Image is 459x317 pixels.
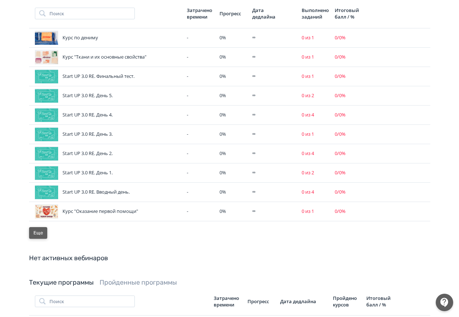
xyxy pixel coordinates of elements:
[252,34,296,41] div: ∞
[187,54,214,61] div: -
[35,204,181,219] div: Курс "Оказание первой помощи"
[35,50,181,64] div: Курс "Ткани и их основные свойства"
[100,278,177,286] a: Пройденные программы
[220,92,226,99] span: 0 %
[35,31,181,45] div: Курс по дениму
[220,10,246,17] div: Прогресс
[187,34,214,41] div: -
[252,189,296,196] div: ∞
[220,189,226,195] span: 0 %
[187,189,214,196] div: -
[35,185,181,199] div: Start UP 3.0 RE. Вводный день.
[35,146,181,161] div: Start UP 3.0 RE. День 2.
[252,111,296,119] div: ∞
[302,169,314,176] span: 0 из 2
[187,150,214,157] div: -
[335,34,346,41] span: 0 / 0 %
[335,111,346,118] span: 0 / 0 %
[252,150,296,157] div: ∞
[35,127,181,142] div: Start UP 3.0 RE. День 3.
[252,169,296,177] div: ∞
[35,166,181,180] div: Start UP 3.0 RE. День 1.
[252,131,296,138] div: ∞
[302,150,314,156] span: 0 из 4
[335,208,346,214] span: 0 / 0 %
[252,54,296,61] div: ∞
[302,73,314,79] span: 0 из 1
[280,298,327,305] div: Дата дедлайна
[335,7,362,20] div: Итоговый балл / %
[335,92,346,99] span: 0 / 0 %
[247,298,274,305] div: Прогресс
[302,131,314,137] span: 0 из 1
[187,7,214,20] div: Затрачено времени
[335,169,346,176] span: 0 / 0 %
[220,34,226,41] span: 0 %
[302,7,329,20] div: Выполнено заданий
[302,34,314,41] span: 0 из 1
[302,111,314,118] span: 0 из 4
[29,227,47,239] button: Еще
[252,208,296,215] div: ∞
[302,92,314,99] span: 0 из 2
[220,73,226,79] span: 0 %
[335,73,346,79] span: 0 / 0 %
[335,131,346,137] span: 0 / 0 %
[35,88,181,103] div: Start UP 3.0 RE. День 5.
[333,295,361,308] div: Пройдено курсов
[220,150,226,156] span: 0 %
[187,73,214,80] div: -
[335,189,346,195] span: 0 / 0 %
[220,54,226,60] span: 0 %
[187,111,214,119] div: -
[302,208,314,214] span: 0 из 1
[302,189,314,195] span: 0 из 4
[220,169,226,176] span: 0 %
[29,278,94,286] a: Текущие программы
[187,131,214,138] div: -
[29,253,430,263] div: Нет активных вебинаров
[302,54,314,60] span: 0 из 1
[252,73,296,80] div: ∞
[187,92,214,99] div: -
[335,150,346,156] span: 0 / 0 %
[187,208,214,215] div: -
[220,111,226,118] span: 0 %
[35,108,181,122] div: Start UP 3.0 RE. День 4.
[35,69,181,84] div: Start UP 3.0 RE. Финальный тест.
[366,295,394,308] div: Итоговый балл / %
[214,295,242,308] div: Затрачено времени
[252,7,278,20] div: Дата дедлайна
[187,169,214,177] div: -
[252,92,296,99] div: ∞
[335,54,346,60] span: 0 / 0 %
[220,131,226,137] span: 0 %
[220,208,226,214] span: 0 %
